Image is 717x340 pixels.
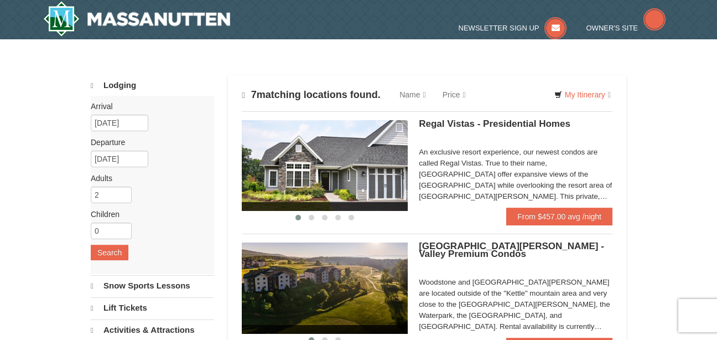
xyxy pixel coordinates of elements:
[547,86,618,103] a: My Itinerary
[419,119,570,129] span: Regal Vistas - Presidential Homes
[459,24,539,32] span: Newsletter Sign Up
[586,24,666,32] a: Owner's Site
[91,209,206,220] label: Children
[43,1,230,37] a: Massanutten Resort
[251,89,257,100] span: 7
[586,24,638,32] span: Owner's Site
[459,24,567,32] a: Newsletter Sign Up
[419,147,612,202] div: An exclusive resort experience, our newest condos are called Regal Vistas. True to their name, [G...
[91,245,128,260] button: Search
[43,1,230,37] img: Massanutten Resort Logo
[419,277,612,332] div: Woodstone and [GEOGRAPHIC_DATA][PERSON_NAME] are located outside of the "Kettle" mountain area an...
[419,241,604,259] span: [GEOGRAPHIC_DATA][PERSON_NAME] - Valley Premium Condos
[434,84,474,106] a: Price
[242,89,381,101] h4: matching locations found.
[91,275,214,296] a: Snow Sports Lessons
[91,75,214,96] a: Lodging
[506,208,612,225] a: From $457.00 avg /night
[91,297,214,318] a: Lift Tickets
[91,173,206,184] label: Adults
[391,84,434,106] a: Name
[91,137,206,148] label: Departure
[91,101,206,112] label: Arrival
